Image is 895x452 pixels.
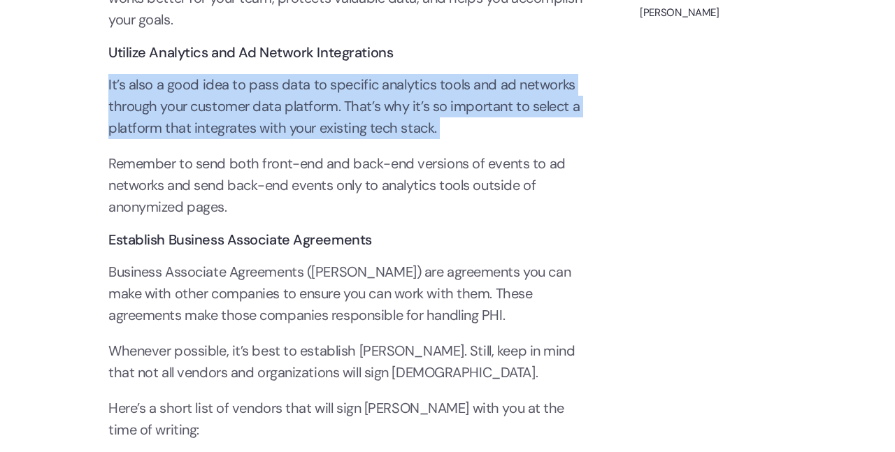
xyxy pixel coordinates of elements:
[108,398,584,441] p: Here’s a short list of vendors that will sign [PERSON_NAME] with you at the time of writing:
[108,232,584,247] h3: Establish Business Associate Agreements
[108,45,584,60] h3: Utilize Analytics and Ad Network Integrations
[640,2,787,23] div: [PERSON_NAME]
[108,340,584,384] p: Whenever possible, it’s best to establish [PERSON_NAME]. Still, keep in mind that not all vendors...
[108,74,584,139] p: It’s also a good idea to pass data to specific analytics tools and ad networks through your custo...
[108,261,584,326] p: Business Associate Agreements ([PERSON_NAME]) are agreements you can make with other companies to...
[108,153,584,218] p: Remember to send both front-end and back-end versions of events to ad networks and send back-end ...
